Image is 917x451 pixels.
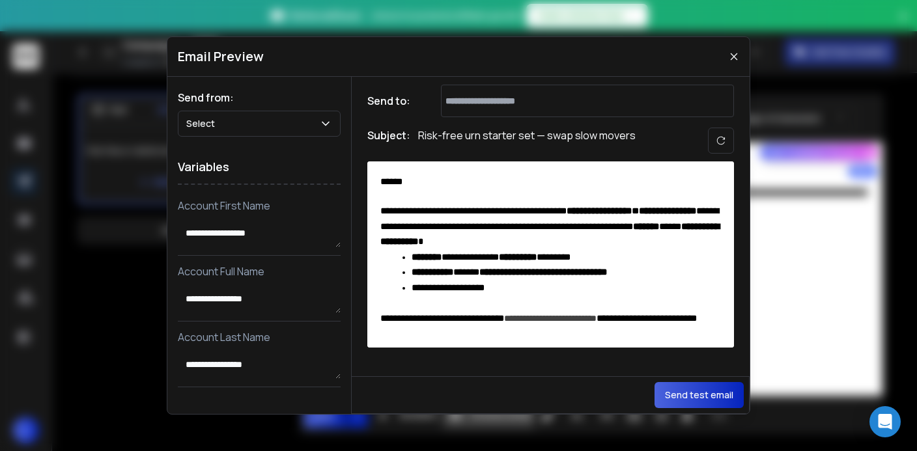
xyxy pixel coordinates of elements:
[869,406,901,437] div: Open Intercom Messenger
[178,198,341,213] p: Account First Name
[367,93,419,109] h1: Send to:
[418,128,636,154] p: Risk-free urn starter set — swap slow movers
[186,117,220,130] p: Select
[655,382,744,408] button: Send test email
[367,128,410,154] h1: Subject:
[178,329,341,345] p: Account Last Name
[178,48,264,66] h1: Email Preview
[178,90,341,105] h1: Send from:
[178,264,341,279] p: Account Full Name
[178,150,341,185] h1: Variables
